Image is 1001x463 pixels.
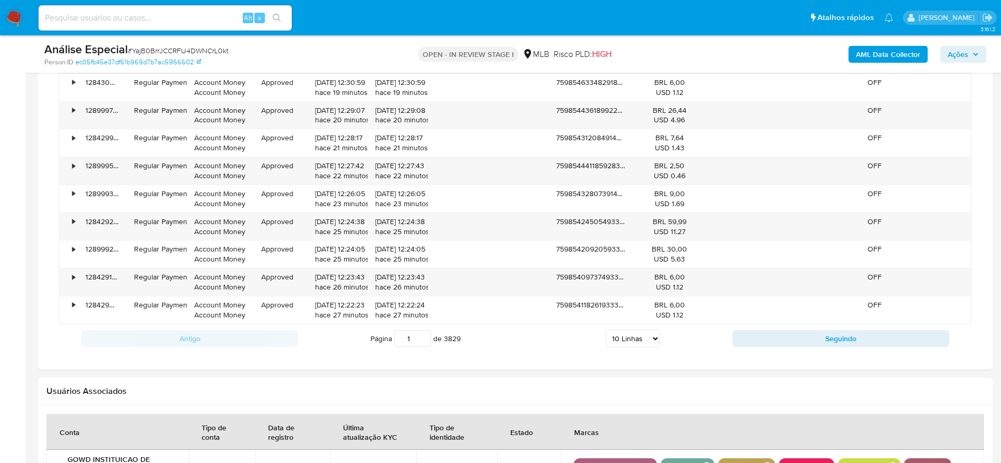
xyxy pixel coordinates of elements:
a: ec05fb45e37df61b969d7b7ac5966602 [75,57,201,67]
input: Pesquise usuários ou casos... [39,11,292,25]
button: search-icon [266,11,288,25]
span: Ações [948,46,968,63]
h2: Usuários Associados [46,386,984,397]
span: # YajB0BrrJCCRFU4DWNCrL0kt [128,45,228,56]
span: Risco PLD: [554,49,612,60]
p: eduardo.dutra@mercadolivre.com [919,13,978,23]
button: AML Data Collector [849,46,928,63]
span: HIGH [592,48,612,60]
button: Ações [940,46,986,63]
div: MLB [522,49,549,60]
b: Person ID [44,57,73,67]
a: Sair [982,12,993,23]
a: Notificações [884,13,893,22]
b: AML Data Collector [856,46,920,63]
span: Alt [244,13,252,23]
span: 3.161.2 [980,25,996,33]
span: Atalhos rápidos [817,12,874,23]
span: s [258,13,261,23]
b: Análise Especial [44,41,128,57]
p: OPEN - IN REVIEW STAGE I [418,47,518,62]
